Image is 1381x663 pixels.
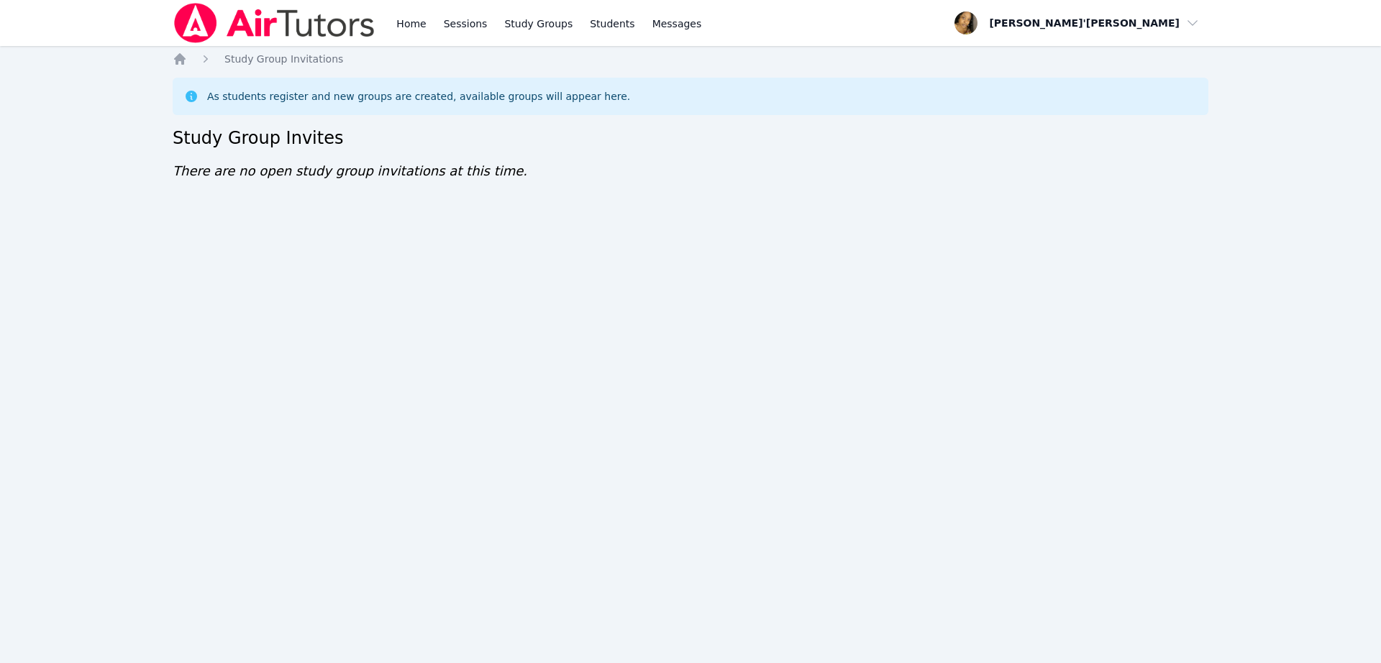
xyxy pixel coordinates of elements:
[224,52,343,66] a: Study Group Invitations
[173,127,1208,150] h2: Study Group Invites
[224,53,343,65] span: Study Group Invitations
[652,17,702,31] span: Messages
[207,89,630,104] div: As students register and new groups are created, available groups will appear here.
[173,3,376,43] img: Air Tutors
[173,163,527,178] span: There are no open study group invitations at this time.
[173,52,1208,66] nav: Breadcrumb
